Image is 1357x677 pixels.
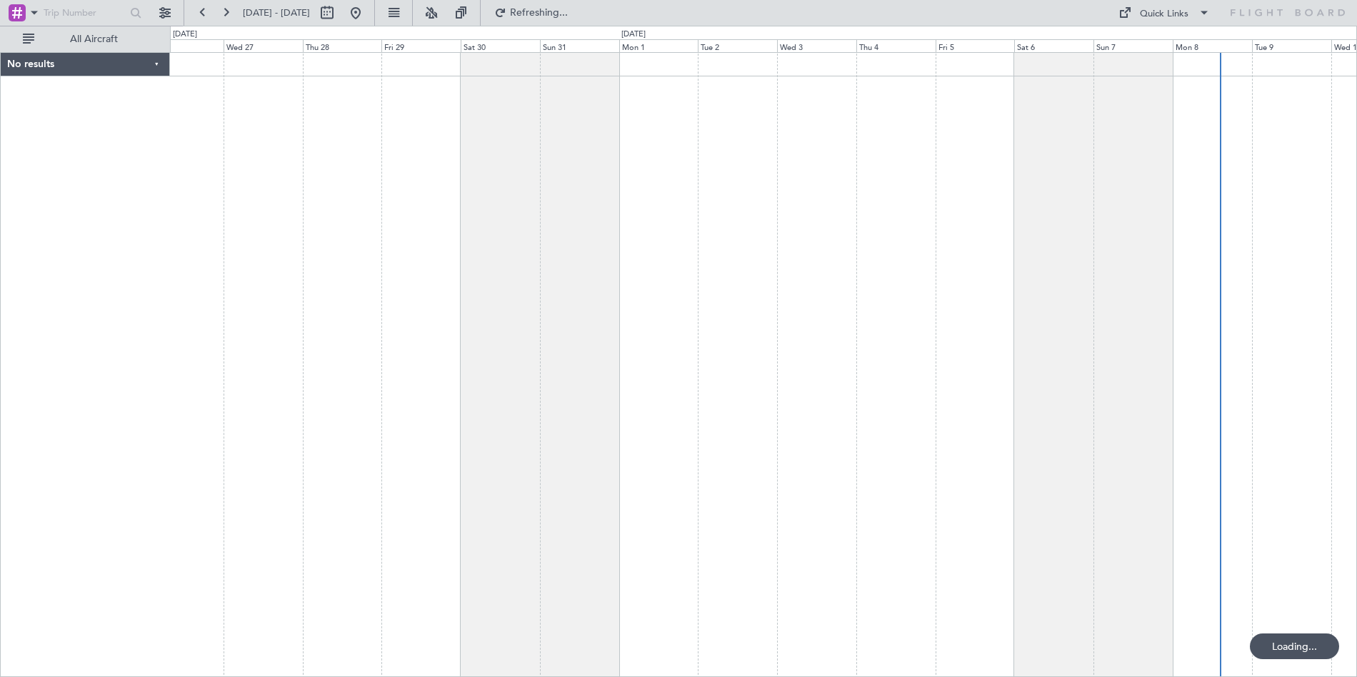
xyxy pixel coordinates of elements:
[224,39,303,52] div: Wed 27
[1093,39,1173,52] div: Sun 7
[144,39,224,52] div: Tue 26
[1252,39,1331,52] div: Tue 9
[243,6,310,19] span: [DATE] - [DATE]
[777,39,856,52] div: Wed 3
[1173,39,1252,52] div: Mon 8
[540,39,619,52] div: Sun 31
[1111,1,1217,24] button: Quick Links
[698,39,777,52] div: Tue 2
[1140,7,1188,21] div: Quick Links
[1014,39,1093,52] div: Sat 6
[44,2,123,24] input: Trip Number
[509,8,569,18] span: Refreshing...
[37,34,151,44] span: All Aircraft
[173,29,197,41] div: [DATE]
[619,39,698,52] div: Mon 1
[621,29,646,41] div: [DATE]
[381,39,461,52] div: Fri 29
[1250,633,1339,659] div: Loading...
[16,28,155,51] button: All Aircraft
[488,1,574,24] button: Refreshing...
[856,39,936,52] div: Thu 4
[461,39,540,52] div: Sat 30
[303,39,382,52] div: Thu 28
[936,39,1015,52] div: Fri 5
